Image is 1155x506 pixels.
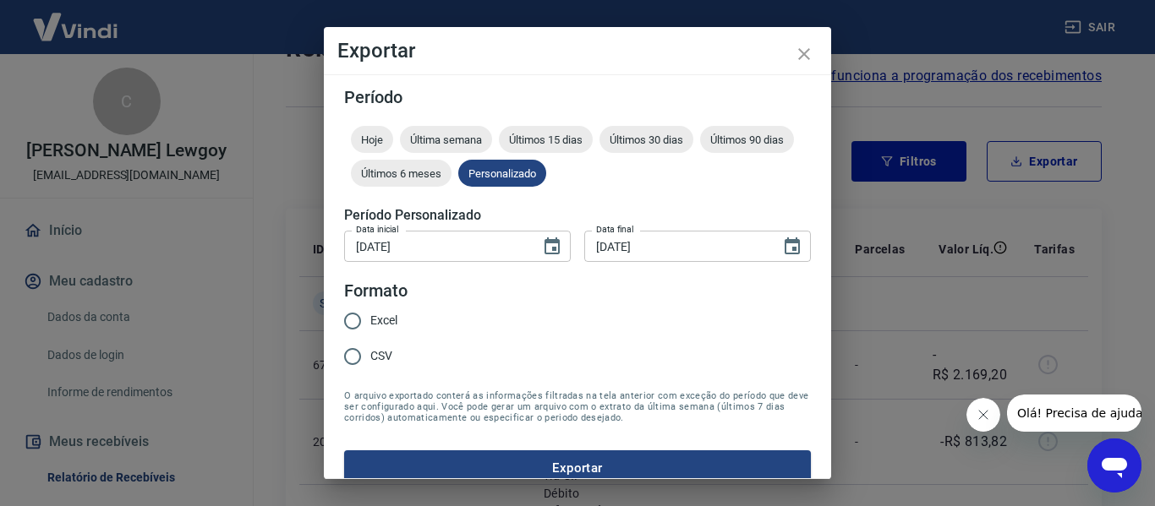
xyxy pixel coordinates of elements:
[966,398,1000,432] iframe: Fechar mensagem
[10,12,142,25] span: Olá! Precisa de ajuda?
[1087,438,1141,492] iframe: Botão para abrir a janela de mensagens
[700,126,794,153] div: Últimos 90 dias
[499,126,593,153] div: Últimos 15 dias
[344,89,811,106] h5: Período
[351,133,393,146] span: Hoje
[351,160,452,187] div: Últimos 6 meses
[344,231,528,262] input: DD/MM/YYYY
[351,126,393,153] div: Hoje
[370,312,397,329] span: Excel
[700,133,794,146] span: Últimos 90 dias
[344,450,811,486] button: Exportar
[356,223,399,236] label: Data inicial
[344,207,811,224] h5: Período Personalizado
[337,41,818,61] h4: Exportar
[599,133,693,146] span: Últimos 30 dias
[370,347,392,365] span: CSV
[499,133,593,146] span: Últimos 15 dias
[351,167,452,180] span: Últimos 6 meses
[599,126,693,153] div: Últimos 30 dias
[400,126,492,153] div: Última semana
[784,34,824,74] button: close
[1007,394,1141,432] iframe: Mensagem da empresa
[458,167,546,180] span: Personalizado
[458,160,546,187] div: Personalizado
[344,390,811,423] span: O arquivo exportado conterá as informações filtradas na tela anterior com exceção do período que ...
[400,133,492,146] span: Última semana
[535,230,569,264] button: Choose date, selected date is 21 de ago de 2025
[584,231,769,262] input: DD/MM/YYYY
[344,279,408,303] legend: Formato
[775,230,809,264] button: Choose date, selected date is 22 de ago de 2025
[596,223,634,236] label: Data final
